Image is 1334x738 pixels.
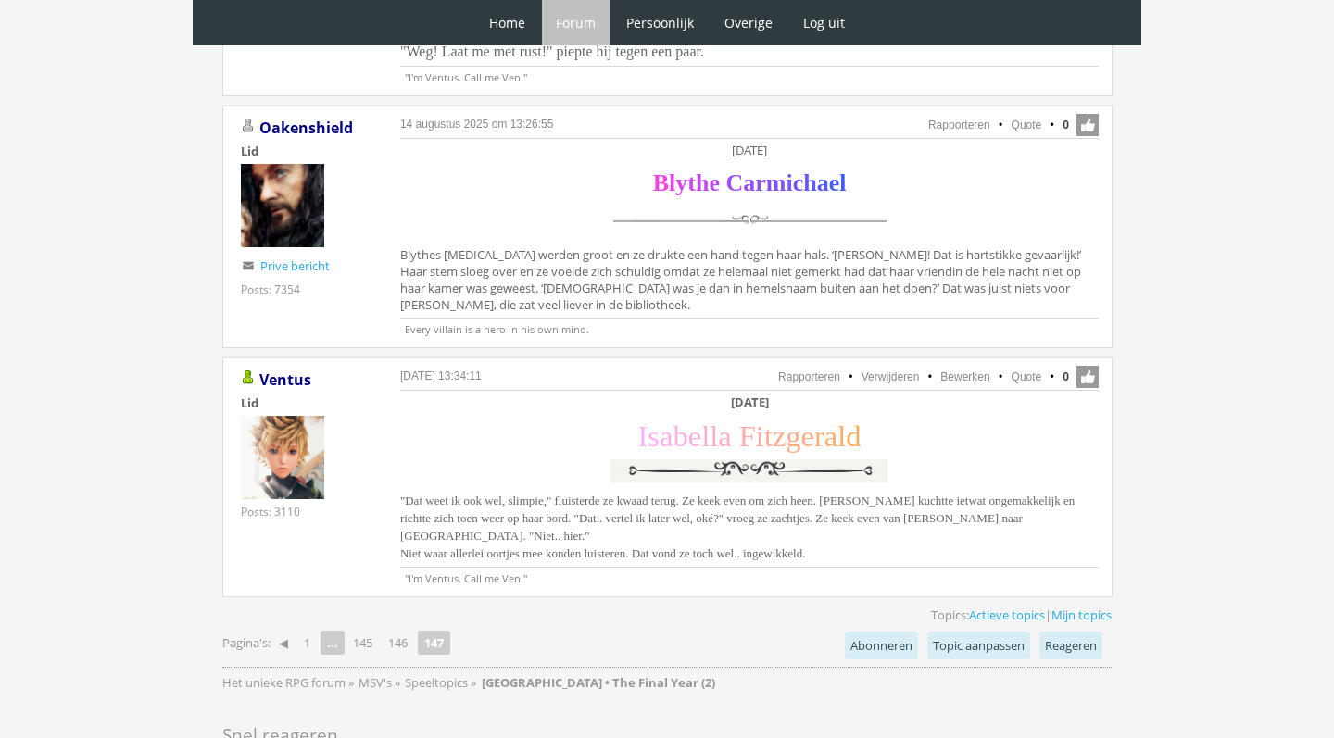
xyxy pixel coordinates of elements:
span: s [648,419,660,453]
span: r [755,169,766,196]
span: Het unieke RPG forum [222,674,346,691]
span: 0 [1063,117,1069,133]
a: Het unieke RPG forum [222,674,348,691]
span: h [803,169,816,196]
b: [DATE] [731,394,769,410]
span: I [638,419,648,453]
span: » [395,674,400,691]
img: Ventus [241,416,324,499]
a: Quote [1012,370,1042,383]
a: [DATE] 13:34:11 [400,369,482,382]
div: Lid [241,143,371,159]
a: Oakenshield [259,118,353,138]
span: F [739,419,756,453]
a: Reageren [1039,632,1102,659]
span: m [766,169,787,196]
a: Abonneren [845,632,918,659]
a: Prive bericht [260,257,330,274]
a: MSV's [359,674,395,691]
span: i [786,169,792,196]
span: i [756,419,764,453]
span: y [675,169,687,196]
span: Pagina's: [222,634,271,652]
a: Actieve topics [969,607,1045,623]
img: y0w1XJ0.png [606,455,893,487]
span: e [709,169,720,196]
span: MSV's [359,674,392,691]
div: Blythes [MEDICAL_DATA] werden groot en ze drukte een hand tegen haar hals. ‘[PERSON_NAME]! Dat is... [400,142,1099,318]
span: l [701,419,710,453]
span: Topics: | [931,607,1112,623]
span: l [669,169,675,196]
span: l [839,169,846,196]
span: r [814,419,824,453]
p: Every villain is a hero in his own mind. [400,318,1099,336]
span: z [773,419,786,453]
a: 1 [296,630,318,656]
span: Like deze post [1076,114,1099,136]
a: Rapporteren [928,119,990,131]
p: "I'm Ventus. Call me Ven." [400,66,1099,84]
div: Posts: 7354 [241,281,300,297]
span: a [718,419,731,453]
span: t [764,419,773,453]
span: b [673,419,687,453]
span: » [348,674,354,691]
img: scheidingslijn.png [606,200,893,242]
strong: 147 [418,631,450,655]
span: c [793,169,804,196]
span: Speeltopics [405,674,468,691]
div: [DATE] [400,142,1099,158]
span: ... [321,631,345,655]
div: Lid [241,394,371,411]
div: Posts: 3110 [241,504,300,519]
a: Rapporteren [778,370,840,383]
img: Oakenshield [241,164,324,247]
span: a [743,169,755,196]
span: » [471,674,476,691]
span: t [687,169,696,196]
span: a [817,169,829,196]
span: a [824,419,837,453]
span: e [688,419,701,453]
a: Ventus [259,369,311,390]
img: Gebruiker is offline [241,119,256,133]
strong: [GEOGRAPHIC_DATA] • The Final Year (2) [482,674,715,691]
span: e [801,419,814,453]
span: e [829,169,840,196]
p: "I'm Ventus. Call me Ven." [400,567,1099,585]
a: 14 augustus 2025 om 13:26:55 [400,118,553,131]
a: ◀ [271,630,296,656]
span: B [653,169,669,196]
a: Topic aanpassen [927,632,1030,659]
a: Verwijderen [862,370,920,383]
img: Gebruiker is online [241,370,256,385]
a: 146 [381,630,415,656]
span: l [710,419,718,453]
a: Quote [1012,119,1042,131]
span: g [786,419,800,453]
a: Mijn topics [1051,607,1112,623]
a: Speeltopics [405,674,471,691]
a: 145 [346,630,380,656]
span: 0 [1063,369,1069,385]
span: a [660,419,673,453]
span: h [696,169,709,196]
span: l [837,419,846,453]
span: "Dat weet ik ook wel, slimpie," fluisterde ze kwaad terug. Ze keek even om zich heen. [PERSON_NAM... [400,494,1075,560]
span: C [725,169,743,196]
span: d [846,419,861,453]
a: Bewerken [940,370,989,383]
